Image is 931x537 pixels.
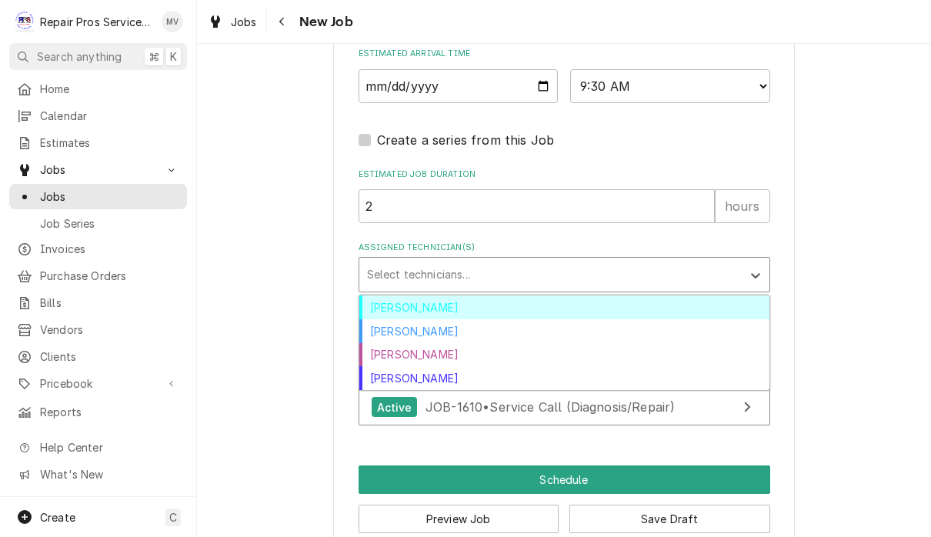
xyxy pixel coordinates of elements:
span: Jobs [40,188,179,205]
label: Assigned Technician(s) [359,242,770,254]
span: Purchase Orders [40,268,179,284]
span: Vendors [40,322,179,338]
span: Search anything [37,48,122,65]
span: JOB-1610 • Service Call (Diagnosis/Repair) [425,399,675,415]
a: Purchase Orders [9,263,187,289]
a: Jobs [9,184,187,209]
span: Home [40,81,179,97]
span: What's New [40,466,178,482]
div: [PERSON_NAME] [359,319,769,343]
div: Assigned Technician(s) [359,242,770,292]
label: Create a series from this Job [377,131,555,149]
div: hours [715,189,770,223]
div: [PERSON_NAME] [359,343,769,367]
span: Calendar [40,108,179,124]
div: Repair Pros Services Inc's Avatar [14,11,35,32]
select: Time Select [570,69,770,103]
a: Reports [9,399,187,425]
label: Estimated Arrival Time [359,48,770,60]
span: Jobs [40,162,156,178]
a: Invoices [9,236,187,262]
span: Pricebook [40,375,156,392]
button: Navigate back [270,9,295,34]
button: Search anything⌘K [9,43,187,70]
div: Repair Pros Services Inc [40,14,153,30]
a: Bills [9,290,187,315]
span: C [169,509,177,525]
a: Vendors [9,317,187,342]
a: Go to Pricebook [9,371,187,396]
a: Go to Help Center [9,435,187,460]
a: Home [9,76,187,102]
span: K [170,48,177,65]
div: Similar Jobs [359,367,770,433]
a: Jobs [202,9,263,35]
label: Estimated Job Duration [359,168,770,181]
div: MV [162,11,183,32]
a: Clients [9,344,187,369]
span: Create [40,511,75,524]
a: Estimates [9,130,187,155]
div: Button Group Row [359,465,770,494]
div: Active [372,397,418,418]
span: Bills [40,295,179,311]
div: Estimated Arrival Time [359,48,770,102]
div: Mindy Volker's Avatar [162,11,183,32]
span: Job Series [40,215,179,232]
a: Job Series [9,211,187,236]
div: [PERSON_NAME] [359,366,769,390]
span: Estimates [40,135,179,151]
a: Calendar [9,103,187,128]
div: Button Group Row [359,494,770,533]
a: Go to Jobs [9,157,187,182]
div: R [14,11,35,32]
a: View Job [359,389,770,426]
button: Preview Job [359,505,559,533]
a: Go to What's New [9,462,187,487]
span: Reports [40,404,179,420]
button: Save Draft [569,505,770,533]
button: Schedule [359,465,770,494]
div: [PERSON_NAME] [359,295,769,319]
span: Clients [40,349,179,365]
span: Jobs [231,14,257,30]
span: Help Center [40,439,178,455]
span: New Job [295,12,353,32]
span: Invoices [40,241,179,257]
div: Estimated Job Duration [359,168,770,223]
span: ⌘ [148,48,159,65]
div: Button Group [359,465,770,533]
input: Date [359,69,559,103]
